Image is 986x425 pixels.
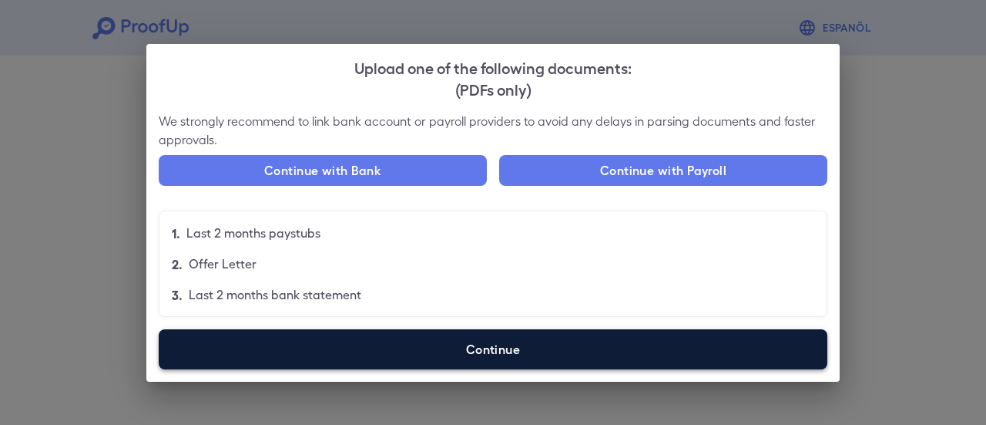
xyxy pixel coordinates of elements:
[159,78,827,100] div: (PDFs only)
[146,44,840,112] h2: Upload one of the following documents:
[159,112,827,149] p: We strongly recommend to link bank account or payroll providers to avoid any delays in parsing do...
[189,255,257,273] p: Offer Letter
[172,255,183,273] p: 2.
[172,224,180,242] p: 1.
[172,285,183,304] p: 3.
[159,155,487,186] button: Continue with Bank
[159,329,827,369] label: Continue
[499,155,827,186] button: Continue with Payroll
[189,285,361,304] p: Last 2 months bank statement
[186,224,320,242] p: Last 2 months paystubs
